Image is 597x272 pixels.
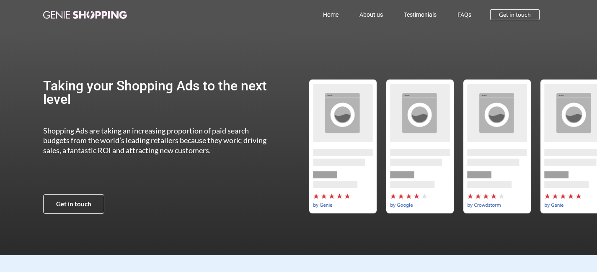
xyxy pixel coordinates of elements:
div: by-crowdstorm [458,80,535,213]
img: genie-shopping-logo [43,11,127,19]
span: Get in touch [56,201,91,207]
nav: Menu [164,5,482,24]
a: Home [313,5,349,24]
span: Shopping Ads are taking an increasing proportion of paid search budgets from the world’s leading ... [43,126,266,155]
div: 3 / 5 [304,80,381,213]
h2: Taking your Shopping Ads to the next level [43,79,275,106]
div: by-google [381,80,458,213]
a: Get in touch [43,194,104,214]
div: by-genie [304,80,381,213]
a: FAQs [447,5,482,24]
div: 5 / 5 [458,80,535,213]
span: Get in touch [499,12,531,18]
a: About us [349,5,393,24]
a: Get in touch [490,9,540,20]
a: Testimonials [393,5,447,24]
div: 4 / 5 [381,80,458,213]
